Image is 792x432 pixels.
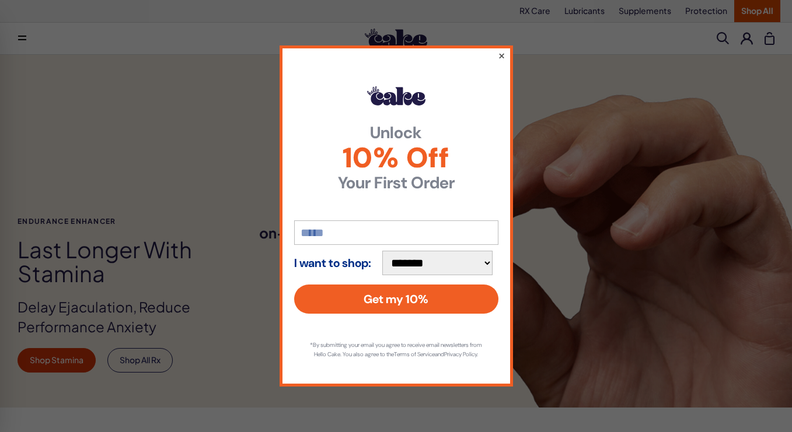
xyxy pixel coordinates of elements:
[394,350,435,358] a: Terms of Service
[294,285,498,314] button: Get my 10%
[306,340,487,359] p: *By submitting your email you agree to receive email newsletters from Hello Cake. You also agree ...
[294,125,498,141] strong: Unlock
[497,48,505,62] button: ×
[294,257,371,269] strong: I want to shop:
[294,175,498,191] strong: Your First Order
[444,350,477,358] a: Privacy Policy
[367,86,425,105] img: Hello Cake
[294,144,498,172] span: 10% Off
